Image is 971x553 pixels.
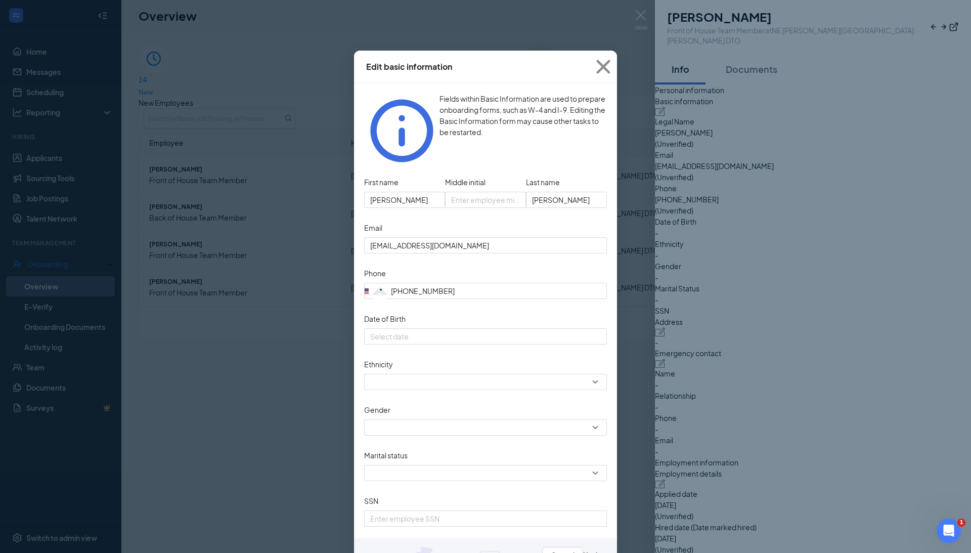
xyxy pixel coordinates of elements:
[364,511,607,527] input: SSN
[364,450,408,461] label: Marital status
[364,237,607,253] input: Email
[364,177,399,188] span: First name
[364,404,390,415] label: Gender
[364,192,445,208] input: Enter employee first name
[526,192,607,208] input: Enter employee last name
[937,519,961,543] iframe: Intercom live chat
[364,268,386,279] label: Phone
[445,177,485,188] span: Middle initial
[590,53,617,80] svg: Cross
[526,177,560,188] span: Last name
[957,519,965,527] span: 1
[590,51,617,83] button: Close
[445,192,526,208] input: Enter employee middle initial
[364,222,382,233] label: Email
[365,283,388,299] div: United States: +1
[439,94,605,137] span: Fields within Basic Information are used to prepare onboarding forms, such as W-4 and I-9. Editin...
[364,283,607,299] input: (201) 555-0123
[364,495,378,506] label: SSN
[366,61,452,72] div: Edit basic information
[370,331,599,342] input: Date of Birth
[364,359,393,370] label: Ethnicity
[364,93,439,168] svg: Info
[364,313,406,324] label: Date of Birth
